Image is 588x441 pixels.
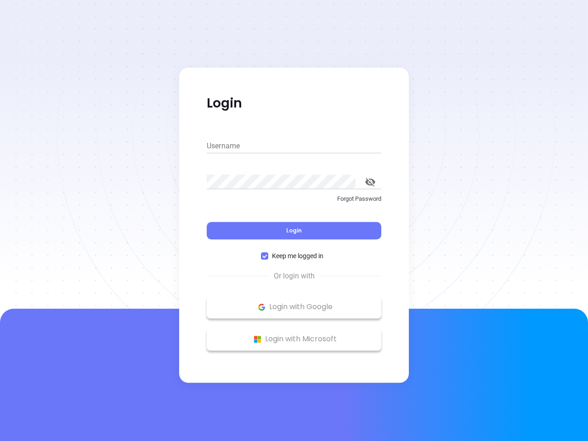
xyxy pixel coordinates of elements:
button: Login [207,222,381,239]
button: Microsoft Logo Login with Microsoft [207,328,381,351]
button: toggle password visibility [359,171,381,193]
p: Login [207,95,381,112]
img: Google Logo [256,301,267,313]
button: Google Logo Login with Google [207,295,381,318]
p: Login with Google [211,300,377,314]
img: Microsoft Logo [252,334,263,345]
p: Login with Microsoft [211,332,377,346]
p: Forgot Password [207,194,381,204]
span: Or login with [269,271,319,282]
a: Forgot Password [207,194,381,211]
span: Login [286,226,302,234]
span: Keep me logged in [268,251,327,261]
